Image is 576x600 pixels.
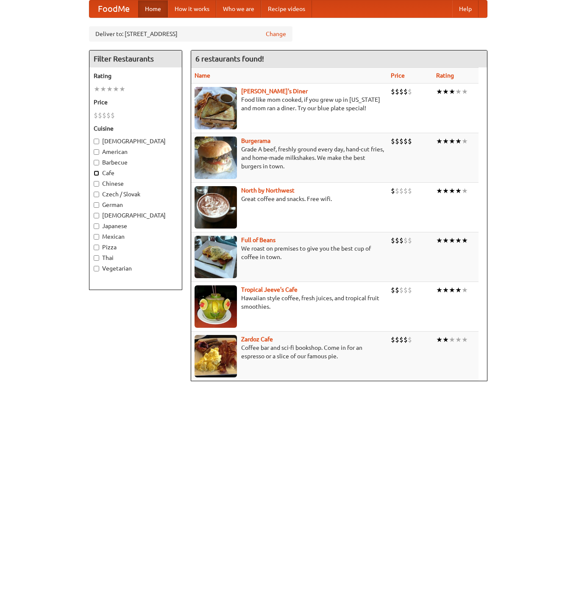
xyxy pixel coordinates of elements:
[395,186,399,195] li: $
[94,201,178,209] label: German
[408,236,412,245] li: $
[94,255,99,261] input: Thai
[395,285,399,295] li: $
[462,137,468,146] li: ★
[94,223,99,229] input: Japanese
[261,0,312,17] a: Recipe videos
[94,202,99,208] input: German
[195,72,210,79] a: Name
[106,84,113,94] li: ★
[195,335,237,377] img: zardoz.jpg
[455,285,462,295] li: ★
[94,266,99,271] input: Vegetarian
[395,87,399,96] li: $
[408,137,412,146] li: $
[241,336,273,343] b: Zardoz Cafe
[462,87,468,96] li: ★
[241,237,275,243] a: Full of Beans
[94,72,178,80] h5: Rating
[94,84,100,94] li: ★
[94,148,178,156] label: American
[436,335,442,344] li: ★
[403,137,408,146] li: $
[195,87,237,129] img: sallys.jpg
[195,137,237,179] img: burgerama.jpg
[94,232,178,241] label: Mexican
[442,335,449,344] li: ★
[403,285,408,295] li: $
[138,0,168,17] a: Home
[89,26,292,42] div: Deliver to: [STREET_ADDRESS]
[241,137,270,144] a: Burgerama
[106,111,111,120] li: $
[98,111,102,120] li: $
[94,254,178,262] label: Thai
[94,190,178,198] label: Czech / Slovak
[399,335,403,344] li: $
[449,87,455,96] li: ★
[94,181,99,187] input: Chinese
[195,145,384,170] p: Grade A beef, freshly ground every day, hand-cut fries, and home-made milkshakes. We make the bes...
[449,285,455,295] li: ★
[113,84,119,94] li: ★
[195,195,384,203] p: Great coffee and snacks. Free wifi.
[94,158,178,167] label: Barbecue
[442,186,449,195] li: ★
[102,111,106,120] li: $
[94,211,178,220] label: [DEMOGRAPHIC_DATA]
[119,84,125,94] li: ★
[455,137,462,146] li: ★
[94,213,99,218] input: [DEMOGRAPHIC_DATA]
[408,186,412,195] li: $
[94,245,99,250] input: Pizza
[436,236,442,245] li: ★
[403,335,408,344] li: $
[241,187,295,194] a: North by Northwest
[195,244,384,261] p: We roast on premises to give you the best cup of coffee in town.
[94,137,178,145] label: [DEMOGRAPHIC_DATA]
[195,294,384,311] p: Hawaiian style coffee, fresh juices, and tropical fruit smoothies.
[436,285,442,295] li: ★
[442,87,449,96] li: ★
[241,88,308,95] a: [PERSON_NAME]'s Diner
[399,87,403,96] li: $
[89,0,138,17] a: FoodMe
[94,222,178,230] label: Japanese
[391,72,405,79] a: Price
[94,192,99,197] input: Czech / Slovak
[395,236,399,245] li: $
[403,186,408,195] li: $
[455,87,462,96] li: ★
[195,236,237,278] img: beans.jpg
[449,236,455,245] li: ★
[241,286,298,293] a: Tropical Jeeve's Cafe
[442,236,449,245] li: ★
[449,137,455,146] li: ★
[436,87,442,96] li: ★
[395,335,399,344] li: $
[94,264,178,273] label: Vegetarian
[94,149,99,155] input: American
[168,0,216,17] a: How it works
[100,84,106,94] li: ★
[452,0,479,17] a: Help
[403,236,408,245] li: $
[391,137,395,146] li: $
[449,335,455,344] li: ★
[94,243,178,251] label: Pizza
[195,95,384,112] p: Food like mom cooked, if you grew up in [US_STATE] and mom ran a diner. Try our blue plate special!
[399,186,403,195] li: $
[195,186,237,229] img: north.jpg
[94,169,178,177] label: Cafe
[462,335,468,344] li: ★
[399,137,403,146] li: $
[399,236,403,245] li: $
[94,98,178,106] h5: Price
[94,160,99,165] input: Barbecue
[403,87,408,96] li: $
[94,170,99,176] input: Cafe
